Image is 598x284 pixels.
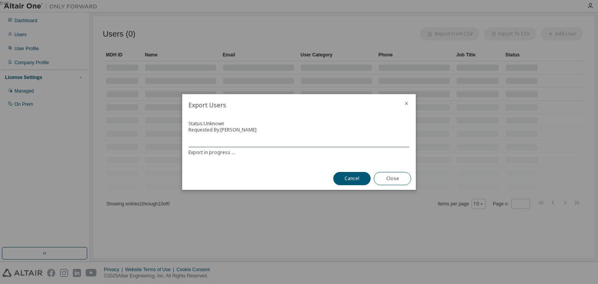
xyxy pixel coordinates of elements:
button: close [403,100,410,107]
button: Close [374,172,411,185]
button: Cancel [333,172,371,185]
div: Status: Unknown Requested By: [PERSON_NAME] [188,121,410,158]
h2: Export Users [182,94,397,116]
div: Export in progress ... [188,149,410,156]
